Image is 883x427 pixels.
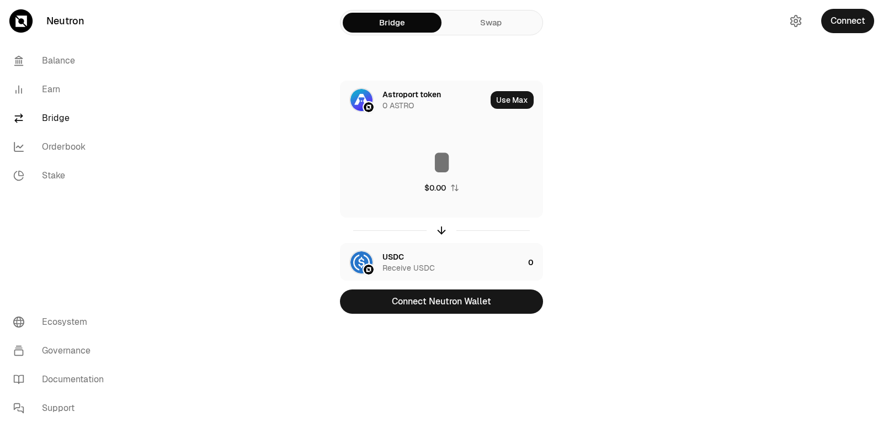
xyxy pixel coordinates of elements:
[382,262,435,273] div: Receive USDC
[4,336,119,365] a: Governance
[424,182,446,193] div: $0.00
[491,91,534,109] button: Use Max
[343,13,441,33] a: Bridge
[341,244,542,281] button: USDC LogoNeutron LogoUSDCReceive USDC0
[364,102,374,112] img: Neutron Logo
[4,308,119,336] a: Ecosystem
[424,182,459,193] button: $0.00
[341,244,524,281] div: USDC LogoNeutron LogoUSDCReceive USDC
[4,104,119,133] a: Bridge
[4,133,119,161] a: Orderbook
[4,365,119,394] a: Documentation
[441,13,540,33] a: Swap
[350,89,373,111] img: ASTRO Logo
[821,9,874,33] button: Connect
[382,251,404,262] div: USDC
[341,81,486,119] div: ASTRO LogoNeutron LogoAstroport token0 ASTRO
[340,289,543,314] button: Connect Neutron Wallet
[382,89,441,100] div: Astroport token
[4,75,119,104] a: Earn
[4,394,119,423] a: Support
[528,244,542,281] div: 0
[350,251,373,273] img: USDC Logo
[364,265,374,275] img: Neutron Logo
[4,161,119,190] a: Stake
[4,46,119,75] a: Balance
[382,100,414,111] div: 0 ASTRO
